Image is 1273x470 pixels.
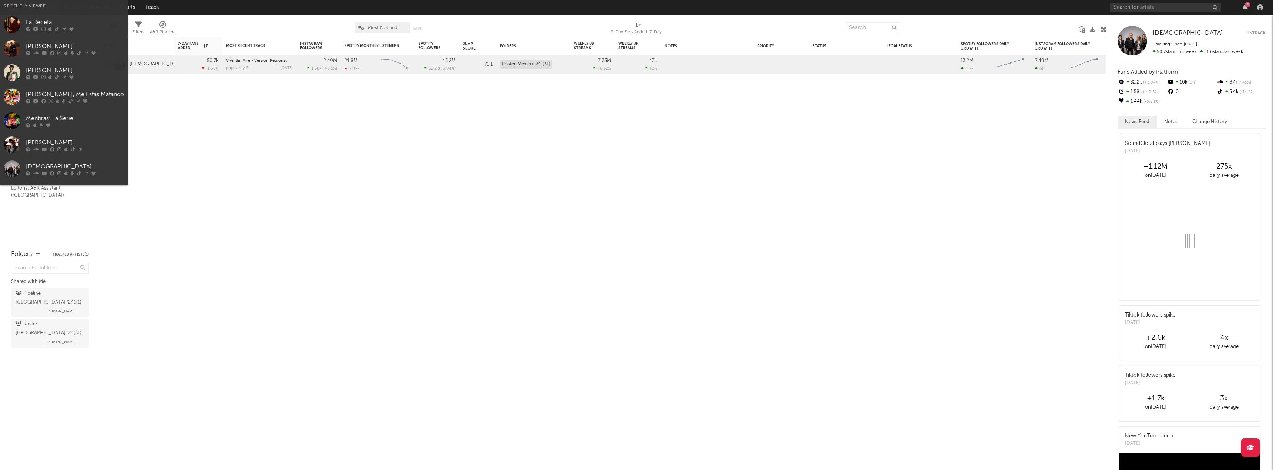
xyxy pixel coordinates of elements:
div: Roster Mexico '24 (31) [500,60,552,69]
div: Tiktok followers spike [1125,311,1176,319]
span: -6.84 % [1142,100,1159,104]
div: A&R Pipeline [150,28,176,37]
div: 1.44k [1118,97,1167,106]
span: [PERSON_NAME] [46,338,76,346]
div: A&R Pipeline [150,18,176,40]
a: [DEMOGRAPHIC_DATA] [1153,30,1223,37]
div: 71.1 [463,60,493,69]
button: 2 [1243,4,1248,10]
span: Tracking Since: [DATE] [1153,42,1197,47]
span: -40.5 % [323,67,336,71]
div: 7.73M [598,58,611,63]
div: La Receta [26,18,124,27]
a: Roster [GEOGRAPHIC_DATA] '24(31)[PERSON_NAME] [11,319,89,348]
div: [DATE] [1125,319,1176,327]
div: +1.7k [1121,394,1190,403]
span: +3.94 % [440,67,454,71]
a: Vivir Sin Aire - Versión Regional [226,59,287,63]
div: 2.49M [1035,58,1048,63]
div: 275 x [1190,162,1258,171]
div: 32.2k [1118,78,1167,87]
div: Folders [11,250,32,259]
div: Instagram Followers Daily Growth [1035,42,1090,51]
svg: Chart title [1068,55,1101,74]
div: Mentiras: La Serie [26,114,124,123]
a: Pipeline [GEOGRAPHIC_DATA] '24(71)[PERSON_NAME] [11,288,89,317]
div: -1.66 % [202,66,219,71]
span: 7-Day Fans Added [178,41,202,50]
div: 2 [1245,2,1250,7]
button: Notes [1157,116,1185,128]
div: 5.4k [1216,87,1266,97]
div: 2.49M [323,58,337,63]
button: Change History [1185,116,1235,128]
button: Tracked Artists(1) [53,253,89,256]
div: [PERSON_NAME] [26,66,124,75]
div: 7-Day Fans Added (7-Day Fans Added) [611,28,666,37]
div: -312k [345,66,360,71]
div: 4 x [1190,334,1258,342]
div: 13k [650,58,657,63]
div: daily average [1190,171,1258,180]
div: [PERSON_NAME] [26,138,124,147]
span: -7.45 % [1235,81,1251,85]
div: Notes [665,44,739,48]
span: 1.58k [312,67,322,71]
div: New YouTube video [1125,432,1173,440]
div: Spotify Followers [419,41,444,50]
div: Jump Score [463,42,481,51]
div: [DATE] [1125,148,1210,155]
div: 4.7k [961,66,974,71]
div: +1.12M [1121,162,1190,171]
div: Filters [132,18,144,40]
button: Untrack [1246,30,1266,37]
a: [DEMOGRAPHIC_DATA] [130,61,184,68]
svg: Chart title [378,55,411,74]
div: ( ) [424,66,456,71]
div: 7-Day Fans Added (7-Day Fans Added) [611,18,666,40]
div: +6.52 % [593,66,611,71]
div: ( ) [307,66,337,71]
svg: Chart title [994,55,1027,74]
input: Search... [845,22,900,33]
span: Fans Added by Platform [1118,69,1178,75]
button: Save [413,27,422,31]
div: on [DATE] [1121,403,1190,412]
div: Shared with Me [11,277,89,286]
div: [PERSON_NAME] [26,42,124,51]
div: 3 x [1190,394,1258,403]
div: 87 [1216,78,1266,87]
span: 32.2k [429,67,439,71]
div: SoundCloud plays [PERSON_NAME] [1125,140,1210,148]
div: Pipeline [GEOGRAPHIC_DATA] '24 ( 71 ) [16,289,83,307]
span: Weekly US Streams [574,41,600,50]
div: Tiktok followers spike [1125,372,1176,379]
span: 50.7k fans this week [1153,50,1196,54]
div: Status [813,44,861,48]
input: Search for artists [1110,3,1221,12]
div: Instagram Followers [300,41,326,50]
div: Spotify Monthly Listeners [345,44,400,48]
span: Weekly UK Streams [618,41,646,50]
button: News Feed [1118,116,1157,128]
div: popularity: 64 [226,66,251,70]
span: -14.2 % [1239,90,1254,94]
div: 0 [1167,87,1216,97]
div: 13.2M [961,58,973,63]
span: [DEMOGRAPHIC_DATA] [1153,30,1223,36]
div: 1.58k [1118,87,1167,97]
div: [DEMOGRAPHIC_DATA] [26,162,124,171]
div: +2.6k [1121,334,1190,342]
div: 21.8M [345,58,357,63]
div: Priority [757,44,787,48]
div: [DATE] [1125,440,1173,447]
span: [PERSON_NAME] [46,307,76,316]
div: Spotify Followers Daily Growth [961,42,1016,51]
div: Filters [132,28,144,37]
span: 51.6k fans last week [1153,50,1243,54]
span: Most Notified [368,26,397,30]
div: 50.7k [207,58,219,63]
span: -40.5 % [1142,90,1159,94]
input: Search for folders... [11,263,89,274]
div: Recently Viewed [4,2,124,11]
